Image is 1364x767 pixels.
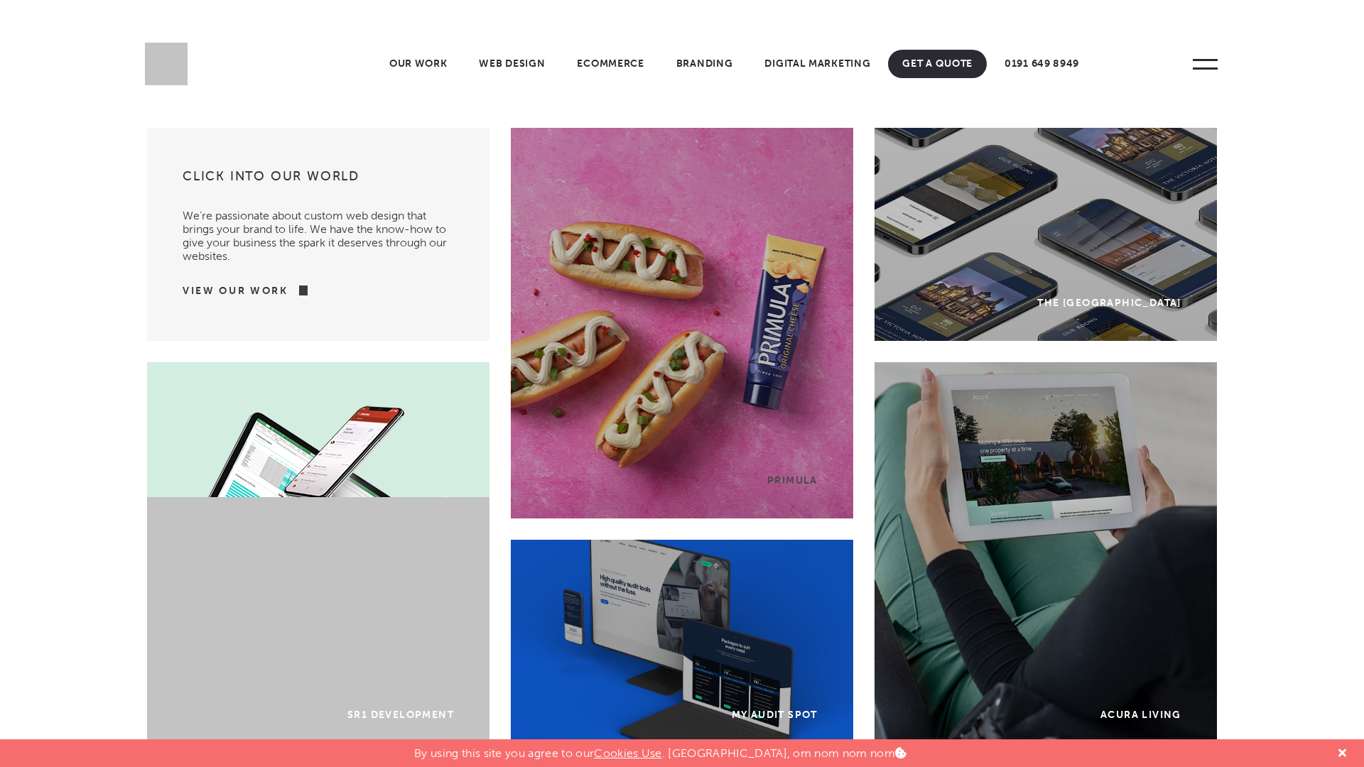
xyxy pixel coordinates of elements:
[183,284,288,298] a: View Our Work
[183,168,454,195] h3: Click into our world
[288,285,308,295] img: arrow
[732,709,818,721] div: My Audit Spot
[147,362,489,753] a: SR1 Development Background SR1 Development SR1 Development SR1 Development SR1 Development Gradie...
[511,128,853,518] a: Primula
[750,50,884,78] a: Digital Marketing
[1100,709,1181,721] div: Acura Living
[594,746,662,760] a: Cookies Use
[414,739,906,760] p: By using this site you agree to our . [GEOGRAPHIC_DATA], om nom nom nom
[465,50,559,78] a: Web Design
[662,50,747,78] a: Branding
[875,362,1217,753] a: Acura Living
[375,50,462,78] a: Our Work
[145,43,188,85] img: Sleeky Web Design Newcastle
[990,50,1093,78] a: 0191 649 8949
[875,128,1217,341] a: The [GEOGRAPHIC_DATA]
[767,474,818,486] div: Primula
[347,709,454,721] div: SR1 Development
[1037,297,1181,309] div: The [GEOGRAPHIC_DATA]
[563,50,658,78] a: Ecommerce
[511,540,853,753] a: My Audit Spot
[888,50,987,78] a: Get A Quote
[183,195,454,263] p: We’re passionate about custom web design that brings your brand to life. We have the know-how to ...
